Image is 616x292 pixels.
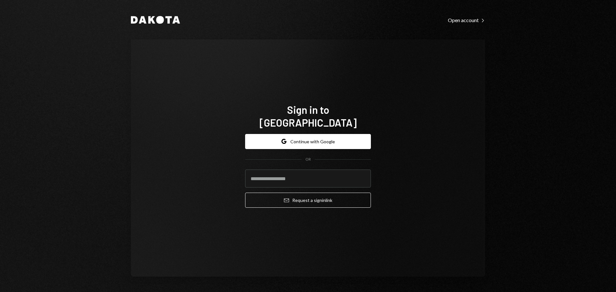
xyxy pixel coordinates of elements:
button: Request a signinlink [245,193,371,208]
a: Open account [448,16,485,23]
div: Open account [448,17,485,23]
div: OR [305,157,311,162]
h1: Sign in to [GEOGRAPHIC_DATA] [245,103,371,129]
button: Continue with Google [245,134,371,149]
